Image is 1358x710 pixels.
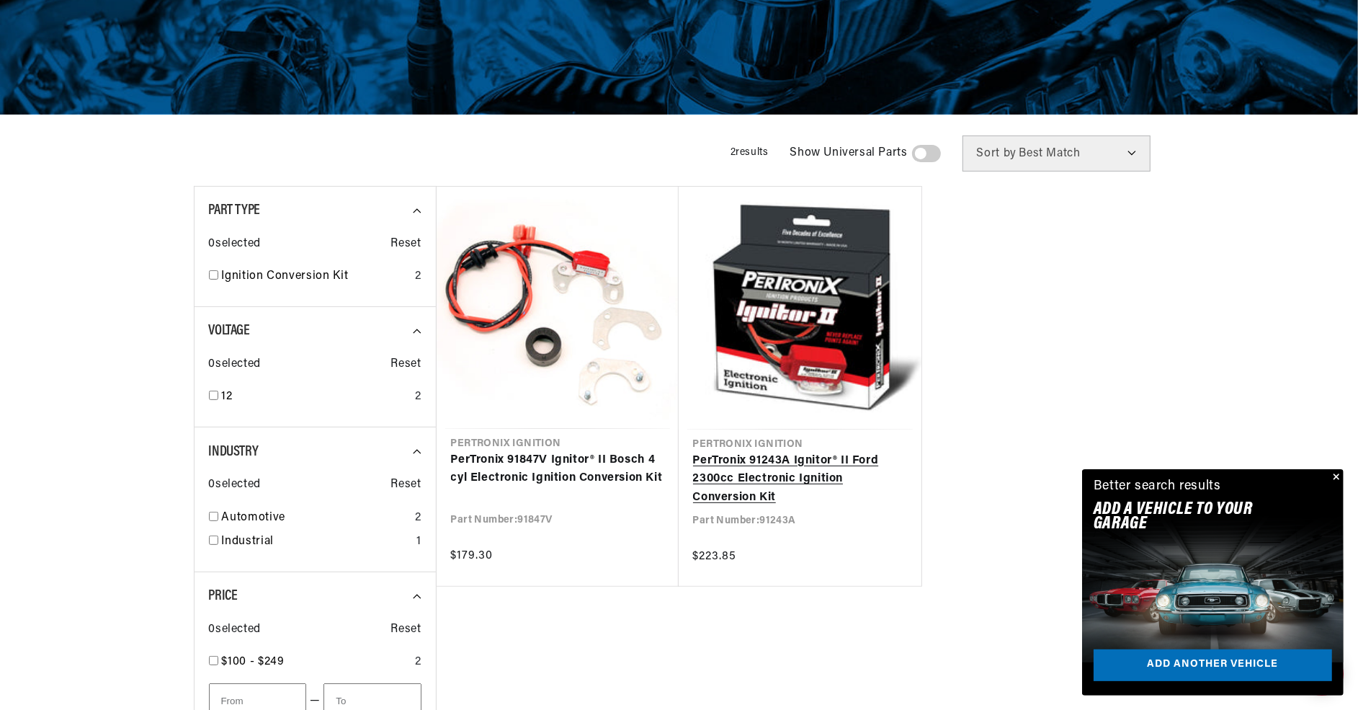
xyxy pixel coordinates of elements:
a: Industrial [222,533,411,551]
span: Industry [209,445,259,459]
span: $100 - $249 [222,656,285,667]
div: 1 [416,533,421,551]
span: Price [209,589,238,603]
span: Show Universal Parts [790,144,908,163]
span: Reset [391,621,421,639]
span: 0 selected [209,621,261,639]
span: Sort by [977,148,1017,159]
span: 0 selected [209,476,261,494]
span: Part Type [209,203,260,218]
span: Reset [391,355,421,374]
a: PerTronix 91847V Ignitor® II Bosch 4 cyl Electronic Ignition Conversion Kit [451,451,664,488]
div: 2 [415,509,421,528]
a: Ignition Conversion Kit [222,267,409,286]
a: Automotive [222,509,409,528]
div: 2 [415,267,421,286]
span: 2 results [731,147,769,158]
span: 0 selected [209,355,261,374]
a: PerTronix 91243A Ignitor® II Ford 2300cc Electronic Ignition Conversion Kit [693,452,907,507]
button: Close [1326,469,1344,487]
span: Voltage [209,324,250,338]
a: 12 [222,388,409,407]
div: Better search results [1094,476,1221,497]
span: Reset [391,476,421,494]
div: 2 [415,653,421,672]
select: Sort by [962,136,1151,172]
h2: Add A VEHICLE to your garage [1094,502,1296,532]
span: 0 selected [209,235,261,254]
div: 2 [415,388,421,407]
a: Add another vehicle [1094,649,1332,682]
span: Reset [391,235,421,254]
